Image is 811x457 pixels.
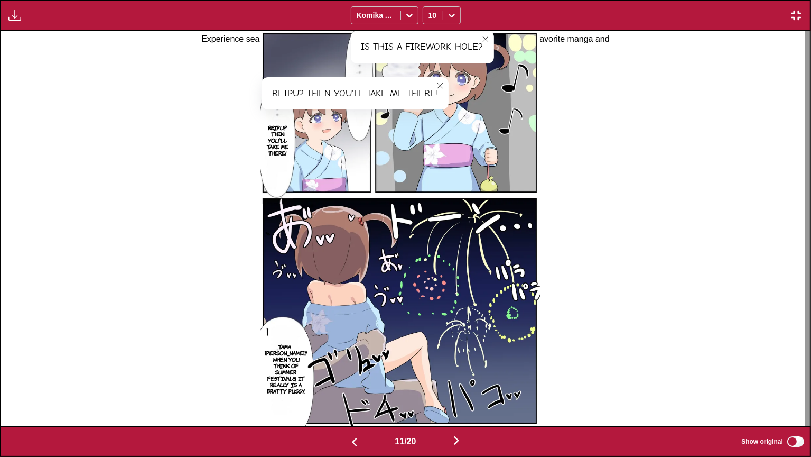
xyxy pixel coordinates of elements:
p: Reipu? Then you'll take me there! [262,122,293,158]
p: Is this a firework hole? [343,74,376,97]
img: Manga Panel [260,31,540,426]
span: Show original [741,438,783,445]
div: Reipu? Then you'll take me there! [262,77,449,110]
img: Previous page [348,436,361,449]
div: Is this a firework hole? [351,31,494,63]
button: close-tooltip [432,77,449,94]
p: Tama-[PERSON_NAME]!! When you think of summer festivals, it really is a bratty pussy. [263,341,309,396]
button: close-tooltip [477,31,494,48]
img: Next page [450,434,463,447]
img: Download translated images [8,9,21,22]
span: 11 / 20 [395,437,416,446]
input: Show original [787,436,804,447]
